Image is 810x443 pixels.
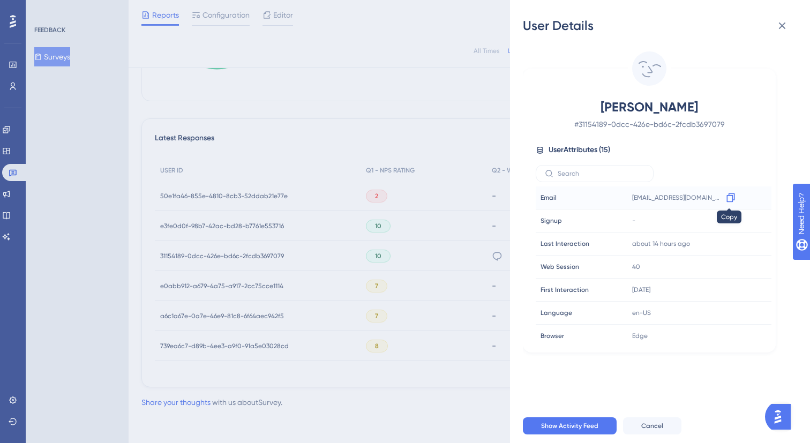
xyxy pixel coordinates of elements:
span: Need Help? [25,3,67,16]
span: Show Activity Feed [541,422,598,430]
span: User Attributes ( 15 ) [549,144,610,156]
iframe: UserGuiding AI Assistant Launcher [765,401,797,433]
span: Web Session [541,262,579,271]
span: Last Interaction [541,239,589,248]
span: [PERSON_NAME] [555,99,744,116]
span: en-US [632,309,651,317]
span: Language [541,309,572,317]
span: [EMAIL_ADDRESS][DOMAIN_NAME] [632,193,722,202]
span: 40 [632,262,640,271]
span: Signup [541,216,562,225]
span: First Interaction [541,286,589,294]
span: - [632,216,635,225]
time: [DATE] [632,286,650,294]
span: Email [541,193,557,202]
span: Cancel [641,422,663,430]
input: Search [558,170,644,177]
span: Edge [632,332,648,340]
span: # 31154189-0dcc-426e-bd6c-2fcdb3697079 [555,118,744,131]
span: Browser [541,332,564,340]
button: Cancel [623,417,681,434]
time: about 14 hours ago [632,240,690,247]
div: User Details [523,17,797,34]
button: Show Activity Feed [523,417,617,434]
